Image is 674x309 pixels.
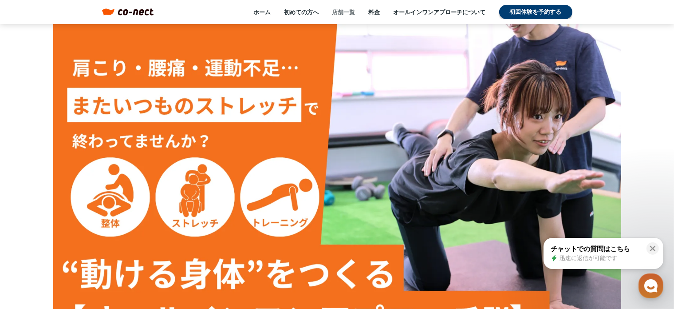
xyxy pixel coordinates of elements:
span: ホーム [23,249,39,256]
a: ホーム [3,235,59,257]
a: チャット [59,235,114,257]
a: 初めての方へ [284,8,319,16]
a: 店舗一覧 [332,8,355,16]
a: 設定 [114,235,170,257]
a: ホーム [254,8,271,16]
a: オールインワンアプローチについて [394,8,486,16]
span: 設定 [137,249,148,256]
span: チャット [76,249,97,256]
a: 初回体験を予約する [499,5,572,19]
a: 料金 [369,8,380,16]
